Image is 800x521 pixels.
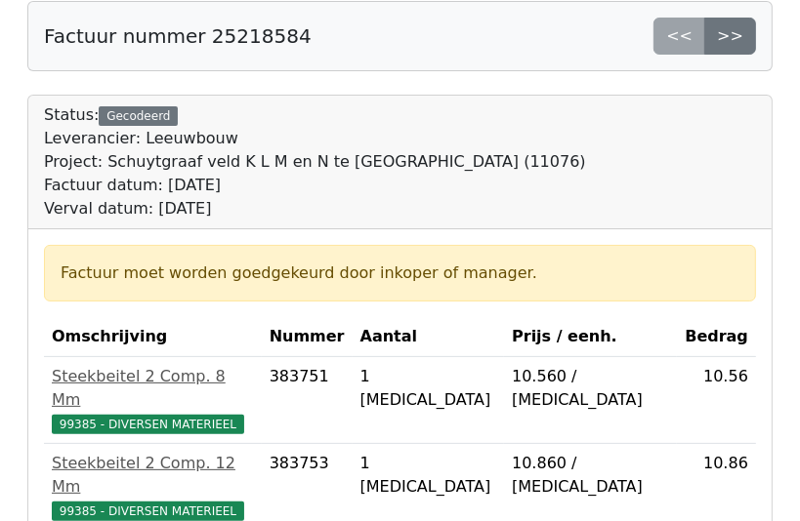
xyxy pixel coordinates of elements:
div: 10.560 / [MEDICAL_DATA] [512,365,669,412]
div: Factuur datum: [DATE] [44,174,586,197]
td: 10.56 [677,357,756,444]
td: 383751 [262,357,353,444]
div: Steekbeitel 2 Comp. 12 Mm [52,452,254,499]
div: Gecodeerd [99,106,178,126]
div: 10.860 / [MEDICAL_DATA] [512,452,669,499]
th: Omschrijving [44,317,262,357]
th: Aantal [353,317,505,357]
div: Status: [44,103,586,220]
span: 99385 - DIVERSEN MATERIEEL [52,415,244,434]
th: Prijs / eenh. [504,317,677,357]
span: 99385 - DIVERSEN MATERIEEL [52,501,244,521]
div: Steekbeitel 2 Comp. 8 Mm [52,365,254,412]
div: Factuur moet worden goedgekeurd door inkoper of manager. [61,261,739,285]
div: Verval datum: [DATE] [44,197,586,220]
a: >> [704,18,756,55]
th: Nummer [262,317,353,357]
div: Project: Schuytgraaf veld K L M en N te [GEOGRAPHIC_DATA] (11076) [44,150,586,174]
a: Steekbeitel 2 Comp. 8 Mm99385 - DIVERSEN MATERIEEL [52,365,254,435]
div: 1 [MEDICAL_DATA] [360,452,497,499]
h5: Factuur nummer 25218584 [44,24,312,48]
th: Bedrag [677,317,756,357]
div: Leverancier: Leeuwbouw [44,127,586,150]
div: 1 [MEDICAL_DATA] [360,365,497,412]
